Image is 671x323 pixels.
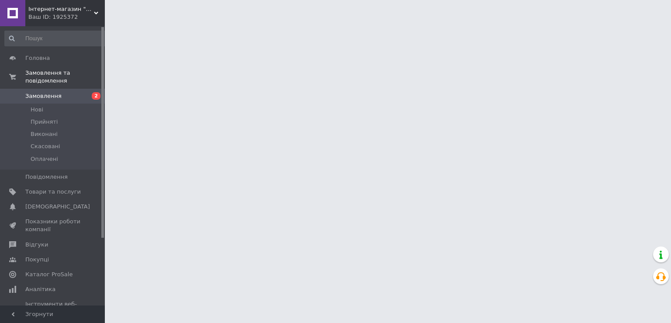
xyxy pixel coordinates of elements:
span: Каталог ProSale [25,271,73,278]
span: Аналітика [25,285,55,293]
span: Нові [31,106,43,114]
span: Головна [25,54,50,62]
span: 2 [92,92,100,100]
span: Замовлення та повідомлення [25,69,105,85]
span: Інструменти веб-майстра та SEO [25,300,81,316]
span: Товари та послуги [25,188,81,196]
span: [DEMOGRAPHIC_DATA] [25,203,90,211]
span: Інтернет-магазин "Кофе-Чашка" м. Харків [28,5,94,13]
input: Пошук [4,31,108,46]
span: Покупці [25,256,49,264]
span: Оплачені [31,155,58,163]
span: Замовлення [25,92,62,100]
span: Відгуки [25,241,48,249]
span: Повідомлення [25,173,68,181]
span: Скасовані [31,142,60,150]
span: Виконані [31,130,58,138]
span: Прийняті [31,118,58,126]
div: Ваш ID: 1925372 [28,13,105,21]
span: Показники роботи компанії [25,218,81,233]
